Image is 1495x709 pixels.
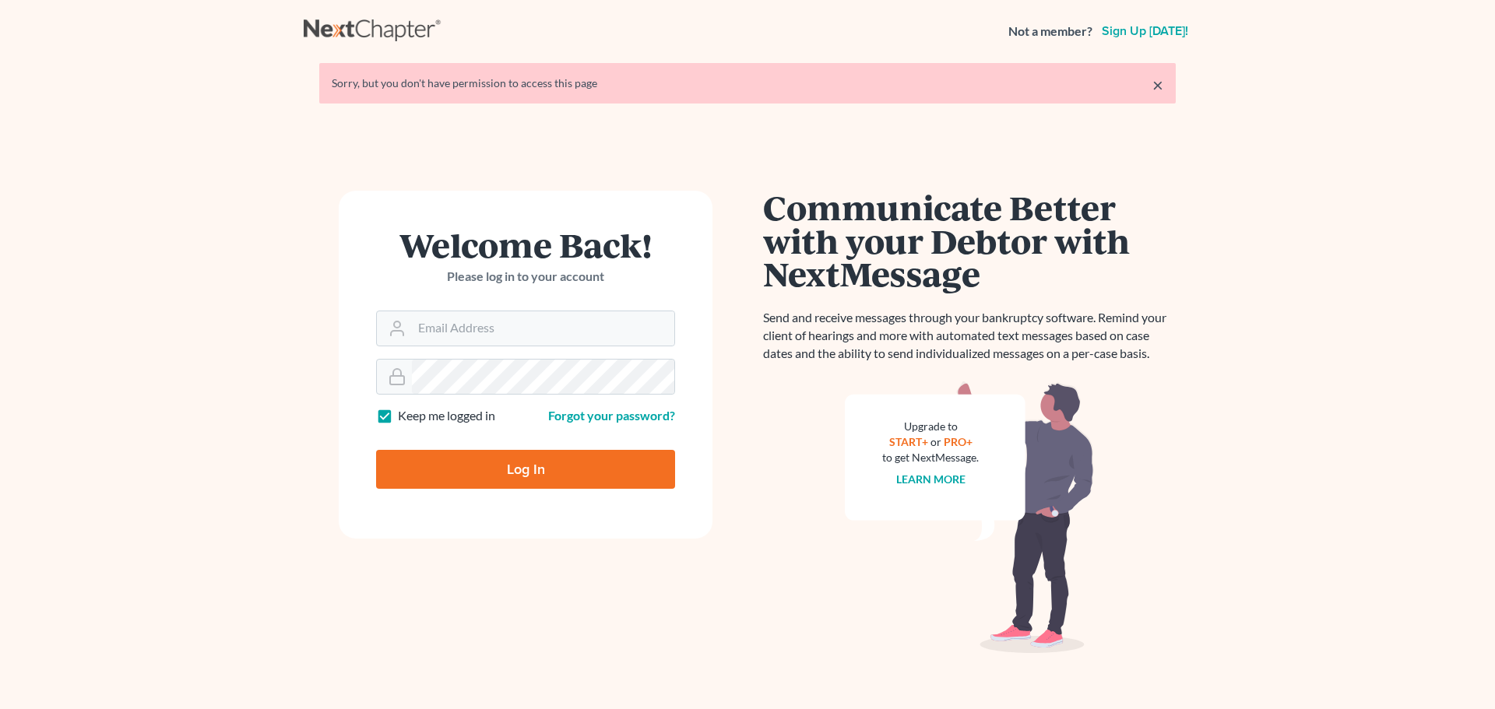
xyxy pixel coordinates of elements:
a: Learn more [896,472,966,486]
h1: Communicate Better with your Debtor with NextMessage [763,191,1176,290]
a: Forgot your password? [548,408,675,423]
strong: Not a member? [1008,23,1092,40]
a: × [1152,75,1163,94]
div: Sorry, but you don't have permission to access this page [332,75,1163,91]
h1: Welcome Back! [376,228,675,261]
input: Log In [376,450,675,489]
div: to get NextMessage. [882,450,979,465]
img: nextmessage_bg-59042aed3d76b12b5cd301f8e5b87938c9018125f34e5fa2b7a6b67550977c72.svg [845,381,1094,654]
a: PRO+ [944,435,973,448]
p: Please log in to your account [376,268,675,286]
input: Email Address [412,311,674,346]
label: Keep me logged in [398,407,495,425]
span: or [930,435,941,448]
a: Sign up [DATE]! [1099,25,1191,37]
div: Upgrade to [882,419,979,434]
a: START+ [889,435,928,448]
p: Send and receive messages through your bankruptcy software. Remind your client of hearings and mo... [763,309,1176,363]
